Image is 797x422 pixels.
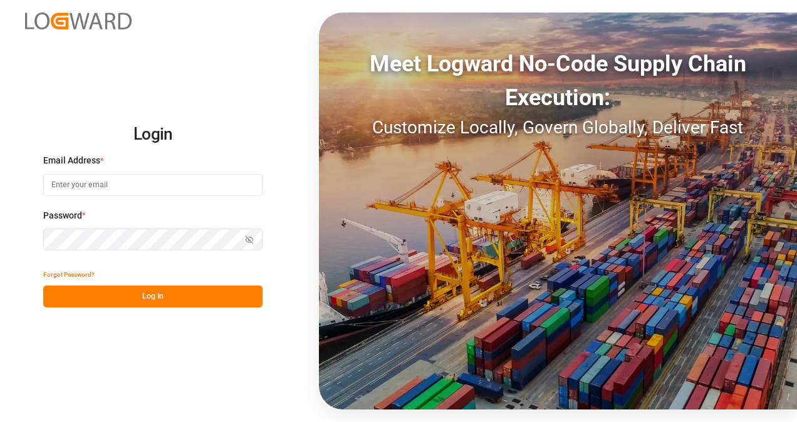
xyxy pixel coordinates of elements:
[43,264,95,286] button: Forgot Password?
[43,286,263,307] button: Log In
[43,174,263,196] input: Enter your email
[25,13,132,29] img: Logward_new_orange.png
[319,115,797,141] div: Customize Locally, Govern Globally, Deliver Fast
[43,115,263,155] h2: Login
[319,47,797,115] div: Meet Logward No-Code Supply Chain Execution:
[43,154,100,167] span: Email Address
[43,209,82,222] span: Password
